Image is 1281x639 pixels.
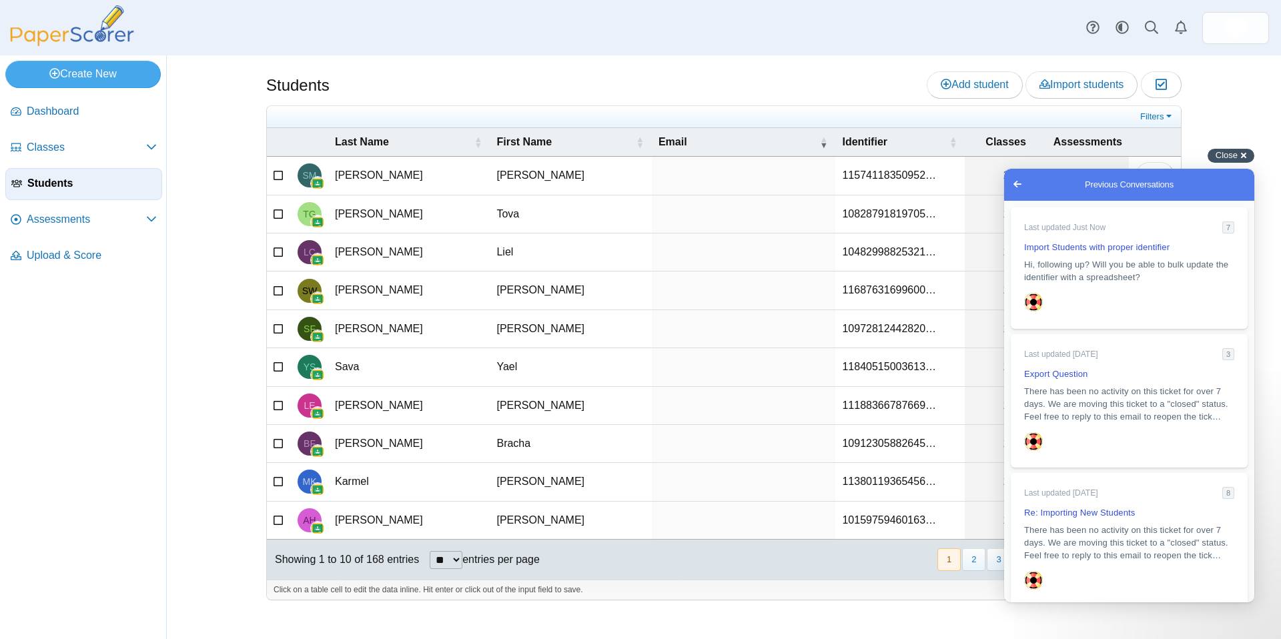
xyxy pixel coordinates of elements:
a: PaperScorer [5,37,139,48]
td: [PERSON_NAME] [328,502,490,540]
a: 1 [965,195,1046,233]
span: 113801193654565446828 [842,476,936,487]
span: Last updated Just Now [20,54,101,63]
span: Last updated [DATE] [20,319,94,329]
span: Add student [941,79,1008,90]
td: [PERSON_NAME] [490,463,651,501]
img: googleClassroom-logo.png [311,215,324,229]
iframe: To enrich screen reader interactions, please activate Accessibility in Grammarly extension settings [1004,169,1254,602]
span: First Name : Activate to sort [636,128,644,156]
td: [PERSON_NAME] [490,387,651,425]
span: Aliza Hurwitz [303,516,316,525]
span: Classes [985,136,1026,147]
button: 2 [962,548,985,570]
span: 104829988253210011592 [842,246,936,257]
span: Last updated [DATE] [20,181,94,190]
span: 109123058826456900403 [842,438,936,449]
a: Add student [927,71,1022,98]
span: 109728124428203439822 [842,323,936,334]
a: Upload & Score [5,240,162,272]
a: 1 [965,233,1046,271]
td: [PERSON_NAME] [328,157,490,195]
span: 115741183509527438242 [842,169,936,181]
span: 108287918197059913529 [842,208,936,219]
a: 1 [965,271,1046,309]
td: Yael [490,348,651,386]
a: Last updated [DATE]8Re: Importing New StudentsThere has been no activity on this ticket for over ... [7,304,244,438]
span: 116876316996005366274 [842,284,936,295]
img: googleClassroom-logo.png [311,253,324,267]
span: Previous Conversations [81,9,169,23]
nav: pagination [936,548,1173,570]
span: Tova Gershuny [303,209,316,219]
img: googleClassroom-logo.png [311,522,324,535]
a: 1 [965,157,1046,194]
span: There has been no activity on this ticket for over 7 days. We are moving this ticket to a "closed... [20,356,224,392]
a: Create New [5,61,161,87]
span: Bracha Fogelman [304,439,316,448]
span: Last Name [335,136,389,147]
td: Bracha [490,425,651,463]
a: 0 [1047,157,1129,194]
span: 118405150036133323454 [842,361,936,372]
div: 3 [218,179,230,191]
a: Assessments [5,204,162,236]
span: Leah Eisenberg [304,401,315,410]
span: Yael Sava [304,362,316,372]
td: [PERSON_NAME] [328,233,490,271]
td: [PERSON_NAME] [490,157,651,195]
span: Matti Karmel [303,477,317,486]
span: Upload & Score [27,248,157,263]
a: Alerts [1166,13,1196,43]
span: Email : Activate to remove sorting [819,128,827,156]
td: Sava [328,348,490,386]
span: First Name [496,136,552,147]
img: googleClassroom-logo.png [311,330,324,344]
a: 1 [965,387,1046,424]
span: Classes [27,140,146,155]
h1: Students [266,74,330,97]
td: [PERSON_NAME] [328,271,490,309]
td: [PERSON_NAME] [328,387,490,425]
img: ps.YQphMh5fh5Aef9Eh [1225,17,1246,39]
td: [PERSON_NAME] [328,195,490,233]
a: Import students [1025,71,1138,98]
span: Export Question [20,200,83,210]
span: Identifier : Activate to sort [949,128,957,156]
td: [PERSON_NAME] [328,425,490,463]
span: Sara Fink [304,324,316,334]
a: 1 [965,348,1046,386]
td: Liel [490,233,651,271]
td: [PERSON_NAME] [490,271,651,309]
a: Last updated Just Now7Import Students with proper identifierHi, following up? Will you be able to... [7,39,244,160]
button: Close [1208,149,1254,163]
span: 111883667876698523032 [842,400,936,411]
span: Liel Cohen [304,247,316,257]
div: 7 [218,53,230,65]
img: googleClassroom-logo.png [311,292,324,305]
td: [PERSON_NAME] [490,502,651,540]
span: Import Students with proper identifier [20,73,165,83]
span: Assessments [27,212,146,227]
a: 1 [965,502,1046,539]
a: Classes [5,132,162,164]
span: Last Name : Activate to sort [474,128,482,156]
span: Close [1216,150,1238,160]
img: googleClassroom-logo.png [311,177,324,190]
span: There has been no activity on this ticket for over 7 days. We are moving this ticket to a "closed... [20,217,224,253]
span: 101597594601632285520 [842,514,936,526]
span: Import students [1039,79,1124,90]
span: Email [659,136,687,147]
span: Go back [5,7,21,23]
td: Karmel [328,463,490,501]
img: googleClassroom-logo.png [311,445,324,458]
span: Re: Importing New Students [20,339,131,349]
span: Dashboard [27,104,157,119]
a: 1 [965,425,1046,462]
a: 1 [965,463,1046,500]
img: googleClassroom-logo.png [311,407,324,420]
span: Identifier [842,136,887,147]
span: Students [27,176,156,191]
button: 3 [987,548,1010,570]
a: Dashboard [5,96,162,128]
